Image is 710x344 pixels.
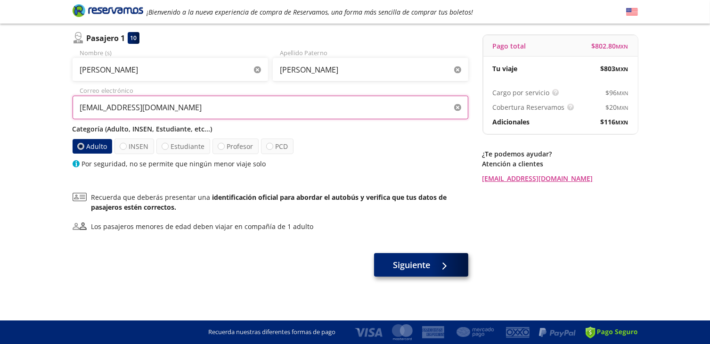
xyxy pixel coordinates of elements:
[87,33,125,44] p: Pasajero 1
[617,104,628,111] small: MXN
[73,96,468,119] input: Correo electrónico
[374,253,468,277] button: Siguiente
[91,221,314,231] div: Los pasajeros menores de edad deben viajar en compañía de 1 adulto
[273,58,468,82] input: Apellido Paterno
[147,8,473,16] em: ¡Bienvenido a la nueva experiencia de compra de Reservamos, una forma más sencilla de comprar tus...
[91,193,447,212] b: identificación oficial para abordar el autobús y verifica que tus datos de pasajeros estén correc...
[393,259,430,271] span: Siguiente
[606,88,628,98] span: $ 96
[616,66,628,73] small: MXN
[601,117,628,127] span: $ 116
[606,102,628,112] span: $ 20
[482,149,638,159] p: ¿Te podemos ayudar?
[493,102,565,112] p: Cobertura Reservamos
[73,3,143,20] a: Brand Logo
[91,192,468,212] p: Recuerda que deberás presentar una
[626,6,638,18] button: English
[482,173,638,183] a: [EMAIL_ADDRESS][DOMAIN_NAME]
[493,41,526,51] p: Pago total
[482,159,638,169] p: Atención a clientes
[72,139,112,154] label: Adulto
[128,32,139,44] div: 10
[601,64,628,74] span: $ 803
[212,139,259,154] label: Profesor
[114,139,154,154] label: INSEN
[617,90,628,97] small: MXN
[73,3,143,17] i: Brand Logo
[261,139,294,154] label: PCD
[73,124,468,134] p: Categoría (Adulto, INSEN, Estudiante, etc...)
[73,58,268,82] input: Nombre (s)
[493,117,530,127] p: Adicionales
[209,328,336,337] p: Recuerda nuestras diferentes formas de pago
[616,43,628,50] small: MXN
[82,159,266,169] p: Por seguridad, no se permite que ningún menor viaje solo
[493,88,550,98] p: Cargo por servicio
[156,139,210,154] label: Estudiante
[616,119,628,126] small: MXN
[493,64,518,74] p: Tu viaje
[592,41,628,51] span: $ 802.80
